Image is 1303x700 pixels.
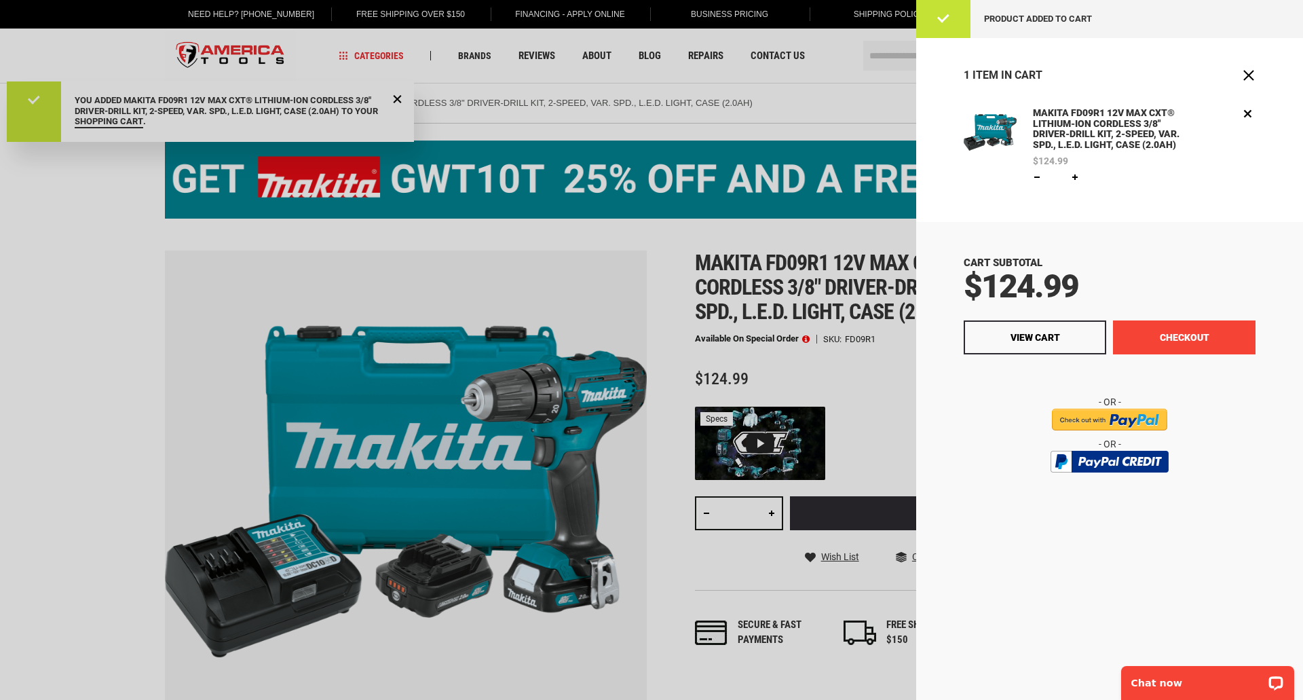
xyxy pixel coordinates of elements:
[964,106,1017,159] img: MAKITA FD09R1 12V MAX CXT® LITHIUM-ION CORDLESS 3/8" DRIVER-DRILL KIT, 2-SPEED, VAR. SPD., L.E.D....
[1059,476,1160,491] img: btn_bml_text.png
[964,257,1042,269] span: Cart Subtotal
[1112,657,1303,700] iframe: LiveChat chat widget
[984,14,1092,24] span: Product added to cart
[972,69,1042,81] span: Item in Cart
[1033,156,1068,166] span: $124.99
[964,320,1106,354] a: View Cart
[964,106,1017,185] a: MAKITA FD09R1 12V MAX CXT® LITHIUM-ION CORDLESS 3/8" DRIVER-DRILL KIT, 2-SPEED, VAR. SPD., L.E.D....
[1242,69,1255,82] button: Close
[1113,320,1255,354] button: Checkout
[964,69,970,81] span: 1
[1030,106,1186,153] a: MAKITA FD09R1 12V MAX CXT® LITHIUM-ION CORDLESS 3/8" DRIVER-DRILL KIT, 2-SPEED, VAR. SPD., L.E.D....
[964,267,1078,306] span: $124.99
[1011,332,1060,343] span: View Cart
